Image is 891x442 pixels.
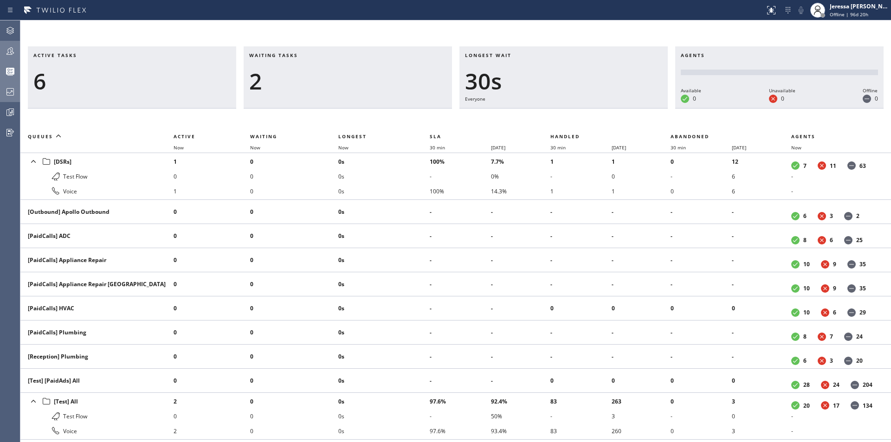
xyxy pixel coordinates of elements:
li: - [612,349,671,364]
li: 0 [671,423,732,438]
div: Voice [28,425,166,436]
span: [DATE] [491,144,505,151]
li: 92.4% [491,394,550,409]
dt: Unavailable [818,161,826,170]
div: [PaidCalls] Appliance Repair [GEOGRAPHIC_DATA] [28,280,166,288]
li: - [791,409,880,423]
li: 1 [174,184,250,199]
dt: Available [681,95,689,103]
li: 0 [550,301,612,316]
dd: 3 [830,357,833,365]
li: 14.3% [491,184,550,199]
li: 0 [612,169,671,184]
li: 0 [174,373,250,388]
li: - [732,205,791,219]
li: - [671,349,732,364]
li: 100% [430,184,491,199]
dt: Unavailable [821,401,829,410]
li: 0% [491,169,550,184]
li: 0 [732,409,791,423]
li: - [430,229,491,243]
li: 0 [550,373,612,388]
li: 83 [550,394,612,409]
div: [Outbound] Apollo Outbound [28,208,166,216]
li: 0 [174,349,250,364]
dt: Offline [863,95,871,103]
div: Test Flow [28,171,166,182]
li: - [671,229,732,243]
span: Active [174,133,195,140]
li: 0s [338,205,430,219]
li: - [430,169,491,184]
dd: 10 [803,284,810,292]
dt: Unavailable [821,284,829,293]
li: 0 [174,229,250,243]
li: 7.7% [491,154,550,169]
dt: Unavailable [821,260,829,269]
dd: 6 [830,236,833,244]
li: 0 [671,154,732,169]
dd: 6 [833,308,836,316]
div: [Test] All [28,395,166,408]
li: - [732,277,791,292]
li: - [430,253,491,268]
dd: 24 [856,333,863,340]
li: 0 [250,394,338,409]
dt: Available [791,284,800,293]
li: 0 [174,409,250,423]
li: - [430,325,491,340]
li: - [791,423,880,438]
dt: Available [791,236,800,244]
span: Longest [338,133,367,140]
span: Active tasks [33,52,77,58]
li: - [671,409,732,423]
li: 0 [250,253,338,268]
li: 1 [550,184,612,199]
li: 0 [174,325,250,340]
span: Agents [791,133,815,140]
dd: 20 [856,357,863,365]
span: 30 min [550,144,566,151]
dd: 24 [833,381,839,389]
li: 0s [338,325,430,340]
dd: 6 [803,357,807,365]
dt: Available [791,260,800,269]
li: 83 [550,423,612,438]
li: - [732,253,791,268]
li: 0 [250,301,338,316]
li: - [550,253,612,268]
li: 0 [250,184,338,199]
div: Jeressa [PERSON_NAME] [830,2,888,10]
dd: 9 [833,284,836,292]
span: Agents [681,52,705,58]
li: - [550,229,612,243]
div: 6 [33,68,231,95]
div: [Test] [PaidAds] All [28,377,166,384]
span: Waiting tasks [249,52,298,58]
dt: Available [791,308,800,317]
li: 0 [732,373,791,388]
div: Everyone [465,95,662,103]
div: [PaidCalls] Plumbing [28,328,166,336]
div: Unavailable [769,86,795,95]
li: 0 [250,423,338,438]
div: [Reception] Plumbing [28,352,166,360]
span: [DATE] [732,144,746,151]
li: 0 [732,301,791,316]
dt: Available [791,357,800,365]
li: - [430,349,491,364]
dd: 7 [830,333,833,340]
dd: 0 [781,95,784,102]
li: - [671,205,732,219]
li: 0 [671,394,732,409]
li: 2 [174,394,250,409]
span: Handled [550,133,580,140]
li: 3 [732,423,791,438]
li: 0 [250,154,338,169]
dt: Available [791,212,800,220]
li: - [430,205,491,219]
li: - [671,325,732,340]
dd: 17 [833,402,839,410]
li: - [612,205,671,219]
li: 12 [732,154,791,169]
